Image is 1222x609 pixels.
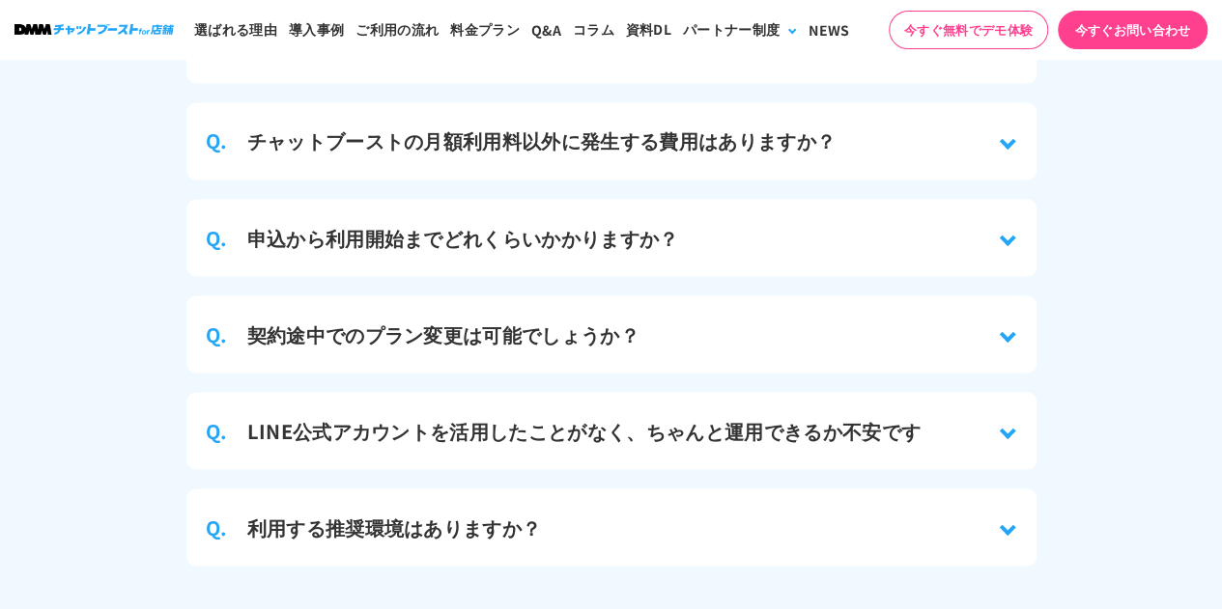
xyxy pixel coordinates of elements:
span: Q. [206,512,228,541]
h3: LINE公式アカウントを活用したことがなく、ちゃんと運用できるか不安です [247,416,922,445]
span: Q. [206,319,228,348]
h3: 利用する推奨環境はありますか？ [247,512,542,541]
h3: 申込から利用開始までどれくらいかかりますか？ [247,223,679,252]
a: 今すぐ無料でデモ体験 [889,11,1048,49]
a: 今すぐお問い合わせ [1058,11,1208,49]
img: ロゴ [14,24,174,35]
span: Q. [206,223,228,252]
div: パートナー制度 [683,19,780,40]
h3: 契約途中でのプラン変更は可能でしょうか？ [247,319,639,348]
span: Q. [206,416,228,445]
span: Q. [206,126,228,155]
h3: チャットブーストの月額利用料以外に発生する費用はありますか？ [247,126,837,155]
